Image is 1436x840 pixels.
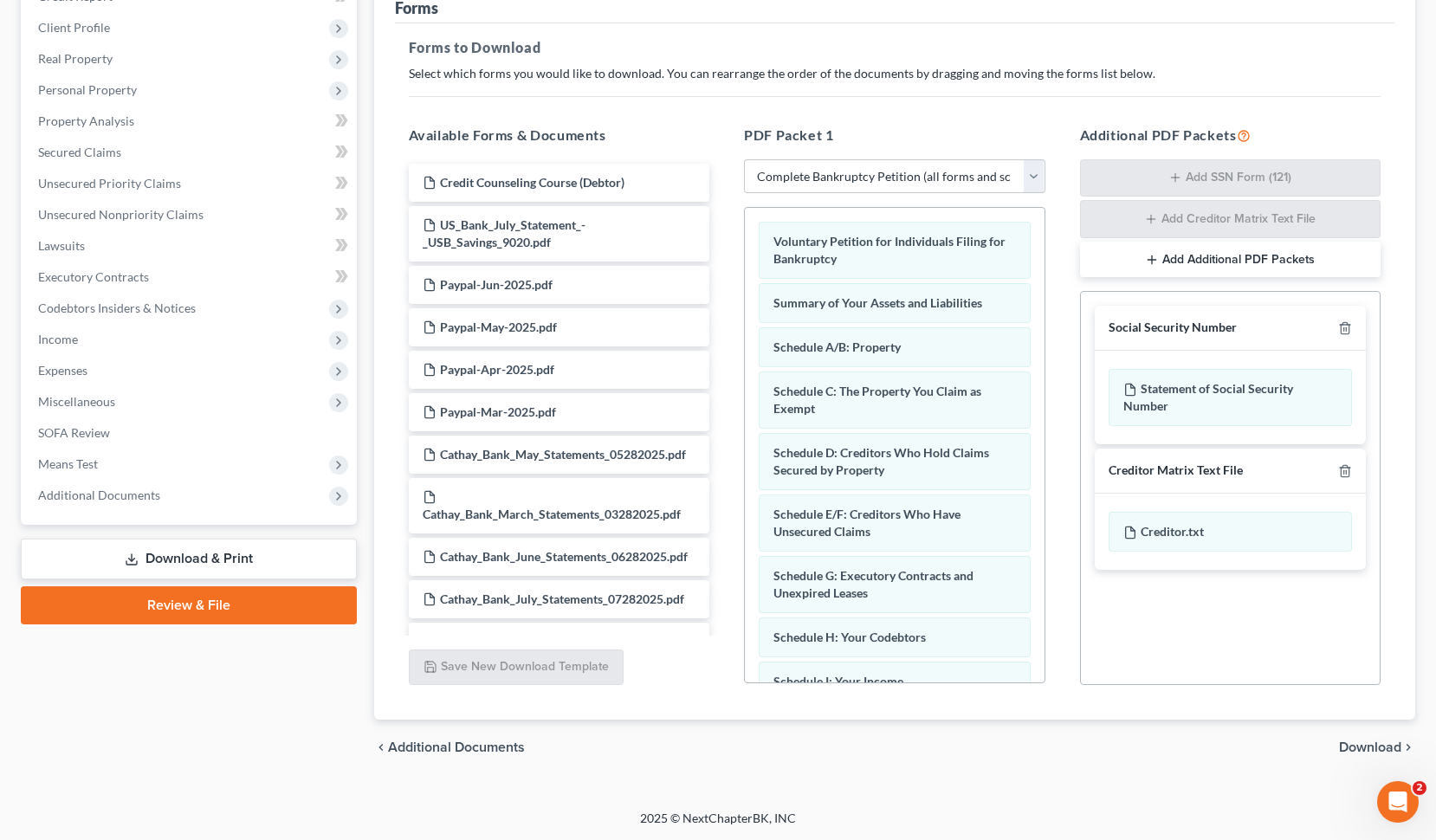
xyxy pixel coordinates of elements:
[38,176,181,191] span: Unsecured Priority Claims
[1109,462,1243,479] div: Creditor Matrix Text File
[423,217,585,249] span: US_Bank_July_Statement_-_USB_Savings_9020.pdf
[1339,740,1415,754] button: Download chevron_right
[440,320,557,334] span: Paypal-May-2025.pdf
[24,137,357,168] a: Secured Claims
[374,740,388,754] i: chevron_left
[1109,320,1237,336] div: Social Security Number
[1080,242,1381,278] button: Add Additional PDF Packets
[24,230,357,262] a: Lawsuits
[38,51,113,66] span: Real Property
[38,145,121,159] span: Secured Claims
[21,539,357,579] a: Download & Print
[409,65,1381,82] p: Select which forms you would like to download. You can rearrange the order of the documents by dr...
[409,37,1381,58] h5: Forms to Download
[773,630,926,644] span: Schedule H: Your Codebtors
[773,384,981,416] span: Schedule C: The Property You Claim as Exempt
[38,207,204,222] span: Unsecured Nonpriority Claims
[374,740,525,754] a: chevron_left Additional Documents
[38,363,87,378] span: Expenses
[38,394,115,409] span: Miscellaneous
[1401,740,1415,754] i: chevron_right
[38,113,134,128] span: Property Analysis
[440,549,688,564] span: Cathay_Bank_June_Statements_06282025.pdf
[1377,781,1419,823] iframe: Intercom live chat
[1109,369,1353,426] div: Statement of Social Security Number
[24,168,357,199] a: Unsecured Priority Claims
[1339,740,1401,754] span: Download
[1080,159,1381,197] button: Add SSN Form (121)
[773,568,974,600] span: Schedule G: Executory Contracts and Unexpired Leases
[38,82,137,97] span: Personal Property
[1080,125,1381,145] h5: Additional PDF Packets
[24,262,357,293] a: Executory Contracts
[24,417,357,449] a: SOFA Review
[1080,200,1381,238] button: Add Creditor Matrix Text File
[38,20,110,35] span: Client Profile
[409,125,710,145] h5: Available Forms & Documents
[1109,512,1353,552] div: Creditor.txt
[423,507,681,521] span: Cathay_Bank_March_Statements_03282025.pdf
[24,106,357,137] a: Property Analysis
[38,300,196,315] span: Codebtors Insiders & Notices
[440,591,684,606] span: Cathay_Bank_July_Statements_07282025.pdf
[440,362,554,377] span: Paypal-Apr-2025.pdf
[38,238,85,253] span: Lawsuits
[38,456,98,471] span: Means Test
[440,404,556,419] span: Paypal-Mar-2025.pdf
[440,634,690,649] span: Cathay_Bank_April_Statements_04282025.pdf
[24,199,357,230] a: Unsecured Nonpriority Claims
[773,339,901,354] span: Schedule A/B: Property
[440,175,624,190] span: Credit Counseling Course (Debtor)
[388,740,525,754] span: Additional Documents
[773,445,989,477] span: Schedule D: Creditors Who Hold Claims Secured by Property
[773,234,1006,266] span: Voluntary Petition for Individuals Filing for Bankruptcy
[38,269,149,284] span: Executory Contracts
[38,332,78,346] span: Income
[38,425,110,440] span: SOFA Review
[773,507,961,539] span: Schedule E/F: Creditors Who Have Unsecured Claims
[773,295,982,310] span: Summary of Your Assets and Liabilities
[744,125,1045,145] h5: PDF Packet 1
[440,447,686,462] span: Cathay_Bank_May_Statements_05282025.pdf
[440,277,553,292] span: Paypal-Jun-2025.pdf
[409,649,624,686] button: Save New Download Template
[38,488,160,502] span: Additional Documents
[773,674,903,688] span: Schedule I: Your Income
[1413,781,1426,795] span: 2
[21,586,357,624] a: Review & File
